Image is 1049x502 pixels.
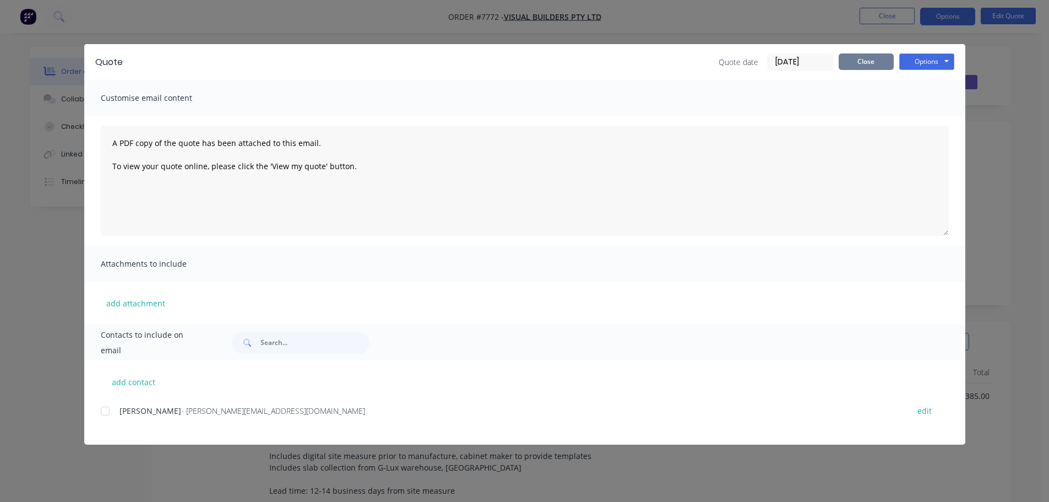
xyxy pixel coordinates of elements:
button: edit [911,403,938,418]
button: Options [899,53,954,70]
input: Search... [260,332,369,354]
span: [PERSON_NAME] [119,406,181,416]
span: - [PERSON_NAME][EMAIL_ADDRESS][DOMAIN_NAME] [181,406,365,416]
span: Customise email content [101,90,222,106]
div: Quote [95,56,123,69]
span: Quote date [719,56,758,68]
button: add attachment [101,295,171,311]
span: Contacts to include on email [101,327,205,358]
span: Attachments to include [101,256,222,272]
textarea: A PDF copy of the quote has been attached to this email. To view your quote online, please click ... [101,126,949,236]
button: Close [839,53,894,70]
button: add contact [101,374,167,390]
